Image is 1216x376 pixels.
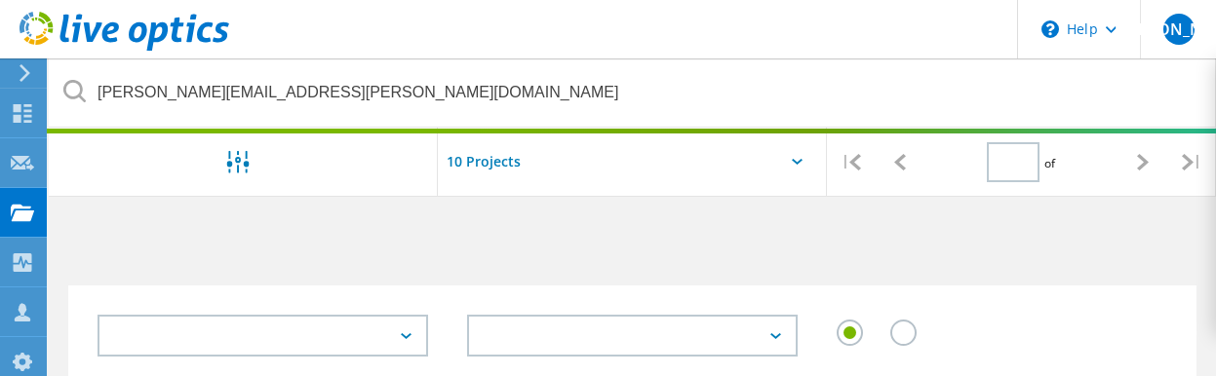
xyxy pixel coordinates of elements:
svg: \n [1041,20,1059,38]
div: | [827,128,876,197]
a: Live Optics Dashboard [20,41,229,55]
div: | [1167,128,1216,197]
span: of [1044,155,1055,171]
